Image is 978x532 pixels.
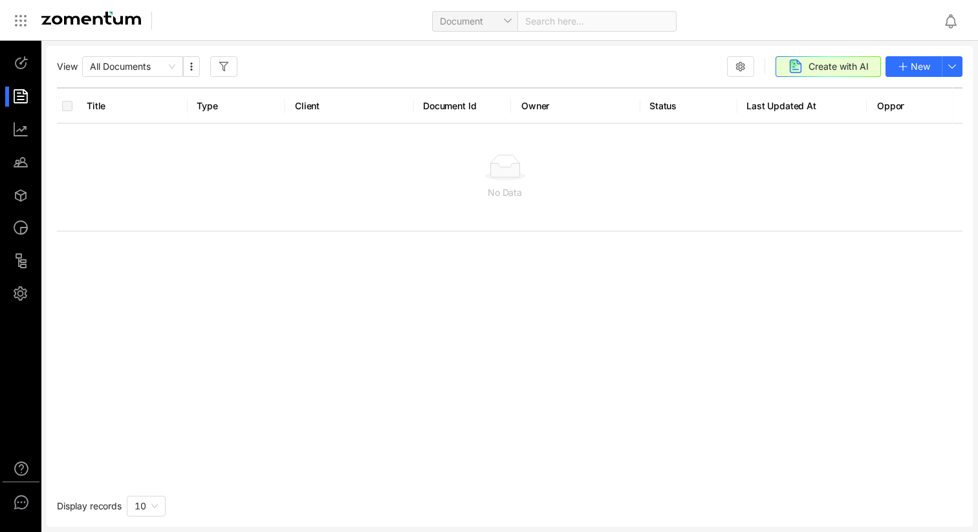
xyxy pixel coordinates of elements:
[285,87,414,123] th: Client
[135,500,146,511] span: 10
[440,12,510,31] span: Document
[67,186,942,200] div: No Data
[57,60,77,73] span: View
[809,59,869,74] span: Create with AI
[511,87,640,123] th: Owner
[649,100,721,112] span: Status
[90,57,175,76] span: All Documents
[197,100,268,112] span: Type
[776,56,881,77] button: Create with AI
[943,6,969,36] div: Notifications
[57,500,122,511] span: Display records
[87,100,171,112] span: Title
[423,100,495,112] span: Document Id
[886,56,942,77] button: New
[911,59,930,74] span: New
[41,12,141,25] img: Zomentum Logo
[746,100,851,112] span: Last Updated At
